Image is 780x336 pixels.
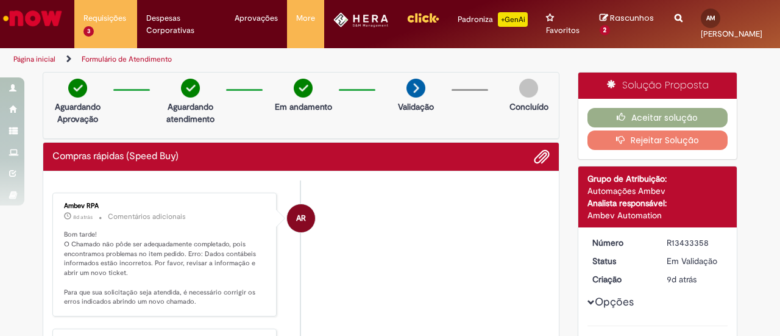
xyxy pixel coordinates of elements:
ul: Trilhas de página [9,48,511,71]
time: 20/08/2025 16:13:57 [667,274,697,285]
button: Rejeitar Solução [587,130,728,150]
span: 9d atrás [667,274,697,285]
img: ServiceNow [1,6,64,30]
time: 21/08/2025 16:15:50 [73,213,93,221]
a: Página inicial [13,54,55,64]
div: Em Validação [667,255,723,267]
p: Em andamento [275,101,332,113]
img: check-circle-green.png [294,79,313,98]
p: Validação [398,101,434,113]
span: AR [296,204,306,233]
span: Aprovações [235,12,278,24]
img: arrow-next.png [406,79,425,98]
div: R13433358 [667,237,723,249]
dt: Número [583,237,658,249]
span: Requisições [83,12,126,24]
dt: Status [583,255,658,267]
button: Adicionar anexos [534,149,550,165]
a: Formulário de Atendimento [82,54,172,64]
p: Concluído [509,101,548,113]
div: Ambev RPA [64,202,267,210]
img: check-circle-green.png [68,79,87,98]
div: Analista responsável: [587,197,728,209]
span: 2 [600,25,611,36]
a: Rascunhos [600,13,657,35]
span: Despesas Corporativas [146,12,216,37]
img: check-circle-green.png [181,79,200,98]
span: 3 [83,26,94,37]
div: 20/08/2025 16:13:57 [667,273,723,285]
div: Automações Ambev [587,185,728,197]
button: Aceitar solução [587,108,728,127]
span: More [296,12,315,24]
div: Solução Proposta [578,73,737,99]
div: Ambev Automation [587,209,728,221]
span: Favoritos [546,24,580,37]
span: 8d atrás [73,213,93,221]
span: Rascunhos [610,12,654,24]
p: Aguardando atendimento [161,101,220,125]
h2: Compras rápidas (Speed Buy) Histórico de tíquete [52,151,179,162]
div: Padroniza [458,12,528,27]
span: [PERSON_NAME] [701,29,762,39]
p: Bom tarde! O Chamado não pôde ser adequadamente completado, pois encontramos problemas no item pe... [64,230,267,307]
p: +GenAi [498,12,528,27]
img: img-circle-grey.png [519,79,538,98]
img: HeraLogo.png [333,12,389,27]
dt: Criação [583,273,658,285]
div: Grupo de Atribuição: [587,173,728,185]
small: Comentários adicionais [108,212,186,222]
img: click_logo_yellow_360x200.png [406,9,439,27]
span: AM [706,14,715,22]
p: Aguardando Aprovação [48,101,107,125]
div: Ambev RPA [287,204,315,232]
